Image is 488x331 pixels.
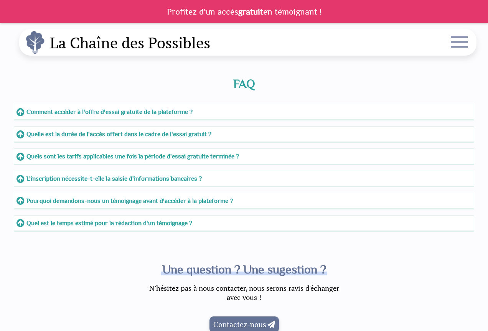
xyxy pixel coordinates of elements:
h3: L'inscription nécessite-t-elle la saisie d'informations bancaires ? [14,171,474,186]
h3: Quels sont les tarifs applicables une fois la période d'essai gratuite terminée ? [14,148,474,164]
h3: N'hésitez pas à nous contacter, nous serons ravis d'échanger avec vous ! [148,283,340,302]
h3: Pourquoi demandons-nous un témoignage avant d'accéder à la plateforme ? [14,193,474,209]
h3: Quelle est la durée de l'accès offert dans le cadre de l'essai gratuit ? [14,126,474,142]
h3: Quel est le temps estimé pour la rédaction d'un témoignage ? [14,215,474,231]
h1: La Chaîne des Possibles [50,31,210,54]
p: Profitez d'un accès en témoignant ! [167,7,321,16]
img: logo [25,31,46,54]
h1: Une question ? Une sugestion ? [159,262,330,276]
b: gratuit [238,7,263,16]
h3: Comment accéder à l'offre d'essai gratuite de la plateforme ? [14,104,474,120]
